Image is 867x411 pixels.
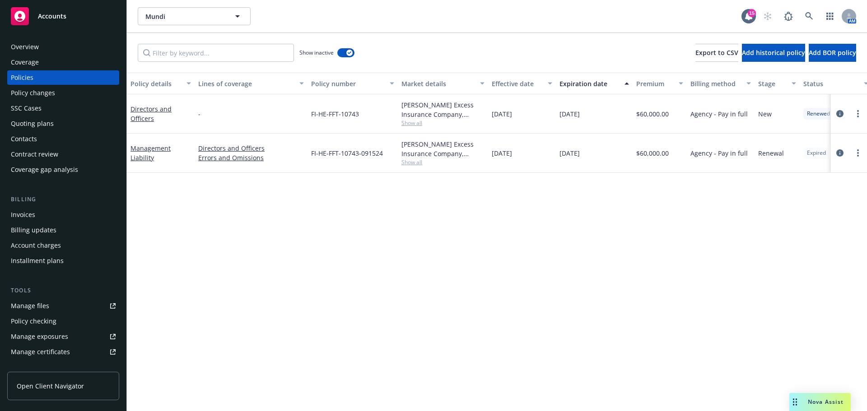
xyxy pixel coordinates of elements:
[11,101,42,115] div: SSC Cases
[742,48,805,57] span: Add historical policy
[636,109,669,119] span: $60,000.00
[488,73,556,94] button: Effective date
[398,73,488,94] button: Market details
[758,148,784,158] span: Renewal
[789,393,801,411] div: Drag to move
[7,254,119,268] a: Installment plans
[834,148,845,158] a: circleInformation
[759,7,777,25] a: Start snowing
[198,79,294,88] div: Lines of coverage
[11,208,35,222] div: Invoices
[7,314,119,328] a: Policy checking
[803,79,858,88] div: Status
[779,7,797,25] a: Report a Bug
[7,147,119,162] a: Contract review
[11,329,68,344] div: Manage exposures
[492,109,512,119] span: [DATE]
[821,7,839,25] a: Switch app
[807,110,830,118] span: Renewed
[7,208,119,222] a: Invoices
[11,162,78,177] div: Coverage gap analysis
[7,162,119,177] a: Coverage gap analysis
[401,100,485,119] div: [PERSON_NAME] Excess Insurance Company, [PERSON_NAME] Insurance Group, RT Specialty Insurance Ser...
[758,79,786,88] div: Stage
[17,381,84,391] span: Open Client Navigator
[38,13,66,20] span: Accounts
[695,48,738,57] span: Export to CSV
[138,44,294,62] input: Filter by keyword...
[299,49,334,56] span: Show inactive
[636,148,669,158] span: $60,000.00
[11,132,37,146] div: Contacts
[11,147,58,162] div: Contract review
[311,109,359,119] span: FI-HE-FFT-10743
[755,73,800,94] button: Stage
[11,345,70,359] div: Manage certificates
[401,139,485,158] div: [PERSON_NAME] Excess Insurance Company, [PERSON_NAME] Insurance Group, RT Specialty Insurance Ser...
[690,109,748,119] span: Agency - Pay in full
[687,73,755,94] button: Billing method
[7,329,119,344] a: Manage exposures
[758,109,772,119] span: New
[800,7,818,25] a: Search
[695,44,738,62] button: Export to CSV
[11,360,56,374] div: Manage claims
[559,79,619,88] div: Expiration date
[11,55,39,69] div: Coverage
[198,109,200,119] span: -
[11,299,49,313] div: Manage files
[401,119,485,127] span: Show all
[742,44,805,62] button: Add historical policy
[11,314,56,328] div: Policy checking
[11,116,54,131] div: Quoting plans
[633,73,687,94] button: Premium
[198,143,304,153] a: Directors and Officers
[809,44,856,62] button: Add BOR policy
[7,55,119,69] a: Coverage
[7,286,119,295] div: Tools
[7,238,119,253] a: Account charges
[7,4,119,29] a: Accounts
[7,101,119,115] a: SSC Cases
[808,398,844,406] span: Nova Assist
[11,86,55,100] div: Policy changes
[308,73,398,94] button: Policy number
[809,48,856,57] span: Add BOR policy
[7,223,119,237] a: Billing updates
[789,393,851,411] button: Nova Assist
[7,360,119,374] a: Manage claims
[11,223,56,237] div: Billing updates
[7,86,119,100] a: Policy changes
[559,148,580,158] span: [DATE]
[853,148,863,158] a: more
[7,195,119,204] div: Billing
[748,9,756,17] div: 15
[807,149,826,157] span: Expired
[7,132,119,146] a: Contacts
[198,153,304,162] a: Errors and Omissions
[131,105,172,123] a: Directors and Officers
[145,12,224,21] span: Mundi
[401,79,475,88] div: Market details
[559,109,580,119] span: [DATE]
[11,238,61,253] div: Account charges
[311,79,384,88] div: Policy number
[636,79,673,88] div: Premium
[556,73,633,94] button: Expiration date
[7,70,119,85] a: Policies
[492,79,542,88] div: Effective date
[690,79,741,88] div: Billing method
[131,144,171,162] a: Management Liability
[7,116,119,131] a: Quoting plans
[195,73,308,94] button: Lines of coverage
[401,158,485,166] span: Show all
[834,108,845,119] a: circleInformation
[7,40,119,54] a: Overview
[127,73,195,94] button: Policy details
[11,40,39,54] div: Overview
[7,299,119,313] a: Manage files
[11,254,64,268] div: Installment plans
[138,7,251,25] button: Mundi
[492,148,512,158] span: [DATE]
